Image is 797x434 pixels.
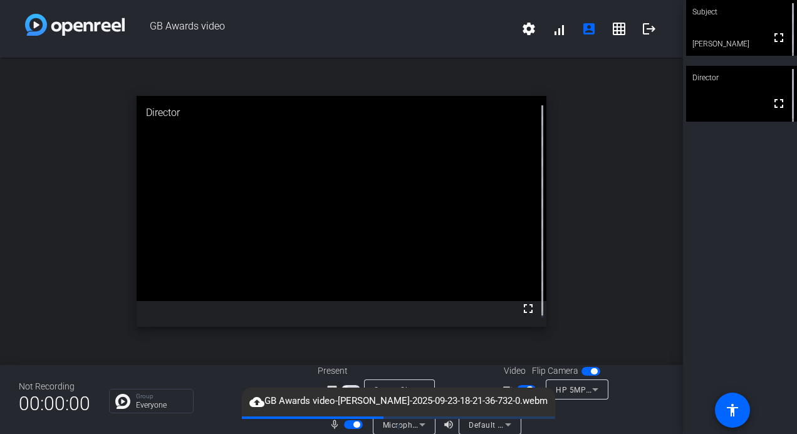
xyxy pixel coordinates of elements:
[137,96,546,130] div: Director
[19,380,90,393] div: Not Recording
[326,382,341,397] mat-icon: screen_share_outline
[25,14,125,36] img: white-gradient.svg
[686,66,797,90] div: Director
[725,403,740,418] mat-icon: accessibility
[556,384,664,394] span: HP 5MP Camera (0408:547e)
[581,21,596,36] mat-icon: account_box
[469,420,604,430] span: Default - Speakers (Realtek(R) Audio)
[443,417,458,432] mat-icon: volume_up
[249,394,264,410] mat-icon: cloud_upload
[771,96,786,111] mat-icon: fullscreen
[502,382,517,397] mat-icon: videocam_outline
[394,421,404,433] span: ▼
[612,21,627,36] mat-icon: grid_on
[504,364,526,378] span: Video
[243,394,554,409] span: GB Awards video-[PERSON_NAME]-2025-09-23-18-21-36-732-0.webm
[136,401,187,409] p: Everyone
[329,417,344,432] mat-icon: mic_none
[19,388,90,419] span: 00:00:00
[771,30,786,45] mat-icon: fullscreen
[383,420,660,430] span: Microphone Array (Intel® Smart Sound Technology for Digital Microphones)
[115,394,130,409] img: Chat Icon
[136,393,187,400] p: Group
[521,21,536,36] mat-icon: settings
[125,14,514,44] span: GB Awards video
[532,364,578,378] span: Flip Camera
[521,301,536,316] mat-icon: fullscreen
[318,364,443,378] div: Present
[544,14,574,44] button: signal_cellular_alt
[642,21,657,36] mat-icon: logout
